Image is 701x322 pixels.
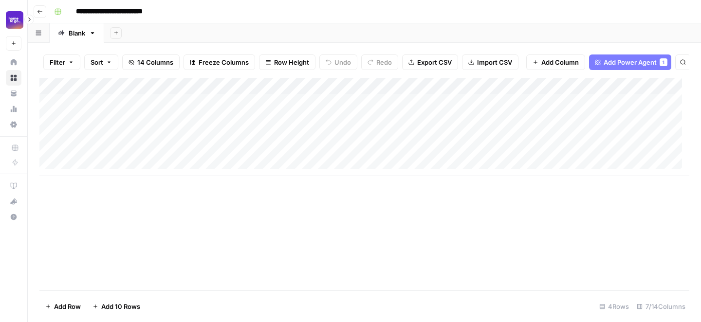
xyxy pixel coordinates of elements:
button: Export CSV [402,54,458,70]
button: Workspace: HomeToGo Group [6,8,21,32]
span: 14 Columns [137,57,173,67]
button: Import CSV [462,54,518,70]
img: HomeToGo Group Logo [6,11,23,29]
span: Filter [50,57,65,67]
a: Home [6,54,21,70]
a: Usage [6,101,21,117]
span: Redo [376,57,392,67]
button: Add Power Agent1 [589,54,671,70]
span: Add Row [54,302,81,311]
span: Undo [334,57,351,67]
span: Freeze Columns [199,57,249,67]
span: Add Power Agent [604,57,657,67]
button: Redo [361,54,398,70]
button: Add 10 Rows [87,299,146,314]
button: Filter [43,54,80,70]
button: What's new? [6,194,21,209]
a: AirOps Academy [6,178,21,194]
button: Sort [84,54,118,70]
button: Undo [319,54,357,70]
span: Add Column [541,57,579,67]
a: Settings [6,117,21,132]
span: Import CSV [477,57,512,67]
div: 7/14 Columns [633,299,689,314]
button: Add Row [39,299,87,314]
span: Sort [91,57,103,67]
div: 1 [660,58,667,66]
button: Row Height [259,54,315,70]
a: Your Data [6,86,21,101]
span: Add 10 Rows [101,302,140,311]
a: Blank [50,23,104,43]
button: Add Column [526,54,585,70]
span: 1 [662,58,665,66]
button: Freeze Columns [184,54,255,70]
button: Help + Support [6,209,21,225]
button: 14 Columns [122,54,180,70]
span: Export CSV [417,57,452,67]
div: 4 Rows [595,299,633,314]
span: Row Height [274,57,309,67]
a: Browse [6,70,21,86]
div: Blank [69,28,85,38]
